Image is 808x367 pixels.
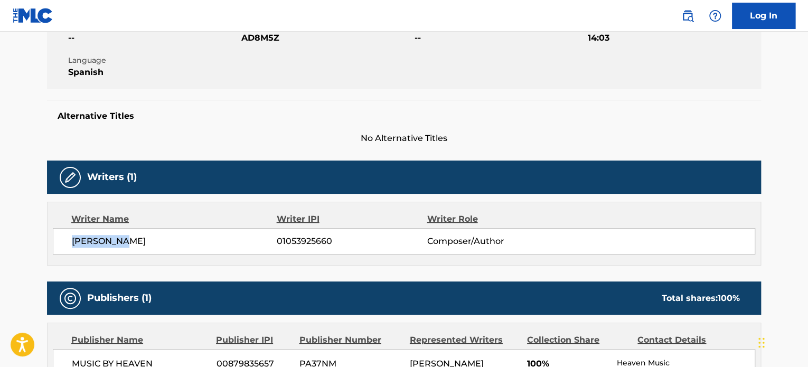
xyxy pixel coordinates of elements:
[588,32,758,44] span: 14:03
[527,334,630,346] div: Collection Share
[277,235,427,248] span: 01053925660
[71,334,208,346] div: Publisher Name
[662,292,740,305] div: Total shares:
[87,292,152,304] h5: Publishers (1)
[709,10,721,22] img: help
[681,10,694,22] img: search
[64,171,77,184] img: Writers
[68,55,239,66] span: Language
[72,235,277,248] span: [PERSON_NAME]
[758,327,765,359] div: Drag
[415,32,585,44] span: --
[13,8,53,23] img: MLC Logo
[47,132,761,145] span: No Alternative Titles
[64,292,77,305] img: Publishers
[216,334,291,346] div: Publisher IPI
[68,32,239,44] span: --
[410,334,519,346] div: Represented Writers
[87,171,137,183] h5: Writers (1)
[68,66,239,79] span: Spanish
[427,235,563,248] span: Composer/Author
[637,334,740,346] div: Contact Details
[704,5,726,26] div: Help
[299,334,401,346] div: Publisher Number
[718,293,740,303] span: 100 %
[241,32,412,44] span: AD8M5Z
[427,213,563,225] div: Writer Role
[71,213,277,225] div: Writer Name
[277,213,427,225] div: Writer IPI
[58,111,750,121] h5: Alternative Titles
[677,5,698,26] a: Public Search
[732,3,795,29] a: Log In
[755,316,808,367] iframe: Chat Widget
